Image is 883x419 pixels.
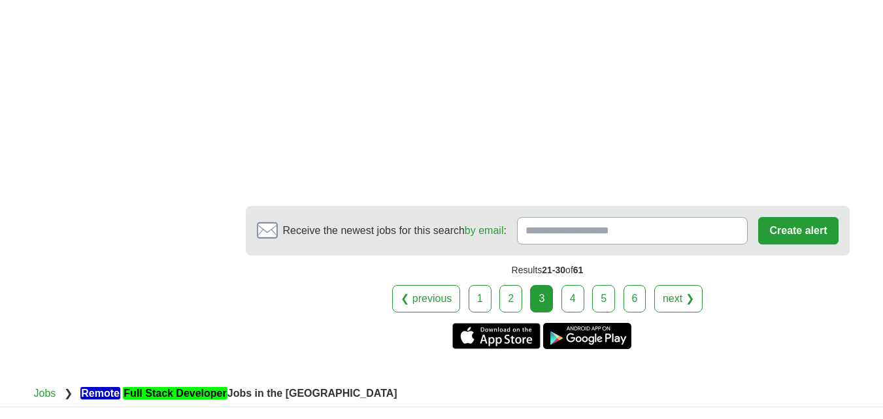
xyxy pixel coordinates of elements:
a: 5 [592,285,615,312]
a: Get the iPhone app [452,323,541,349]
a: Get the Android app [543,323,631,349]
span: 21-30 [542,265,565,275]
span: 61 [573,265,584,275]
strong: Jobs in the [GEOGRAPHIC_DATA] [80,387,397,399]
em: Remote [80,387,120,399]
a: 6 [624,285,646,312]
em: Full Stack Developer [123,387,227,399]
span: Receive the newest jobs for this search : [283,223,507,239]
div: 3 [530,285,553,312]
a: 2 [499,285,522,312]
a: next ❯ [654,285,703,312]
a: 4 [561,285,584,312]
button: Create alert [758,217,838,244]
span: ❯ [64,388,73,399]
a: ❮ previous [392,285,460,312]
a: by email [465,225,504,236]
div: Results of [246,256,850,285]
a: 1 [469,285,491,312]
a: Jobs [34,388,56,399]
